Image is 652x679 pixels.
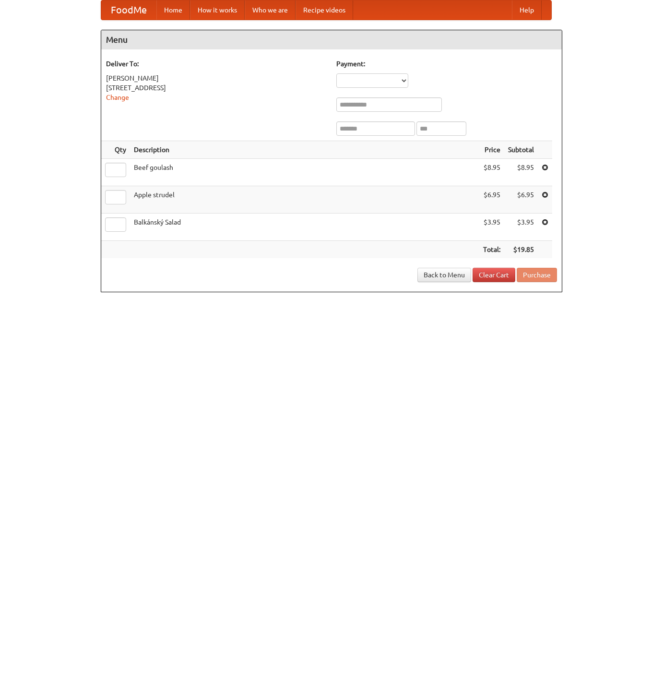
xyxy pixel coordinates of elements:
[106,73,327,83] div: [PERSON_NAME]
[473,268,515,282] a: Clear Cart
[130,186,479,214] td: Apple strudel
[517,268,557,282] button: Purchase
[417,268,471,282] a: Back to Menu
[479,214,504,241] td: $3.95
[245,0,296,20] a: Who we are
[106,94,129,101] a: Change
[106,83,327,93] div: [STREET_ADDRESS]
[479,141,504,159] th: Price
[336,59,557,69] h5: Payment:
[101,141,130,159] th: Qty
[296,0,353,20] a: Recipe videos
[130,159,479,186] td: Beef goulash
[130,214,479,241] td: Balkánský Salad
[479,241,504,259] th: Total:
[512,0,542,20] a: Help
[504,141,538,159] th: Subtotal
[101,30,562,49] h4: Menu
[190,0,245,20] a: How it works
[504,214,538,241] td: $3.95
[156,0,190,20] a: Home
[101,0,156,20] a: FoodMe
[504,241,538,259] th: $19.85
[479,186,504,214] td: $6.95
[504,186,538,214] td: $6.95
[504,159,538,186] td: $8.95
[479,159,504,186] td: $8.95
[130,141,479,159] th: Description
[106,59,327,69] h5: Deliver To:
